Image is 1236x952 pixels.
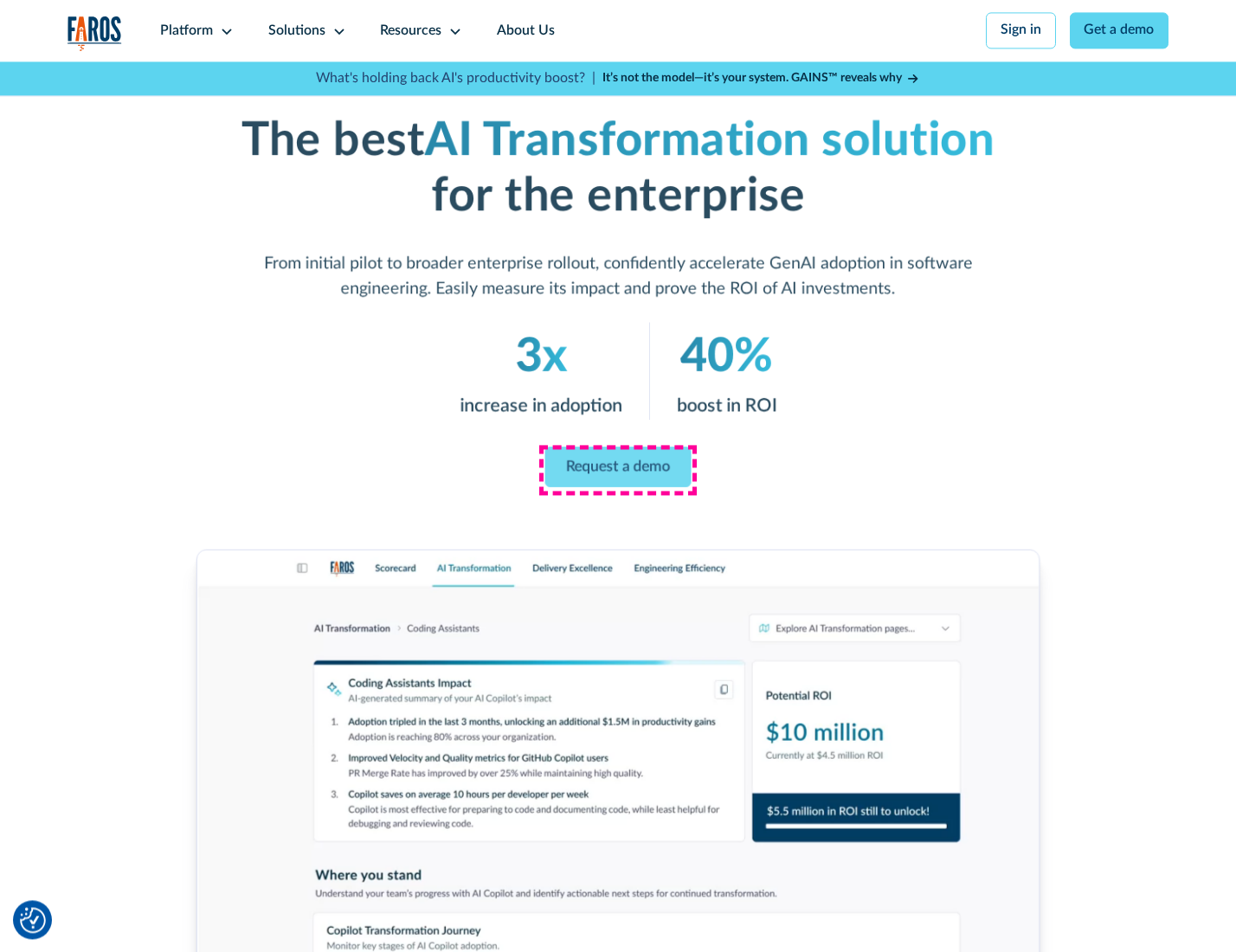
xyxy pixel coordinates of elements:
[20,907,46,933] img: Revisit consent button
[425,117,995,164] em: AI Transformation solution
[380,21,441,42] div: Resources
[602,72,902,84] strong: It’s not the model—it’s your system. GAINS™ reveals why
[515,333,567,380] em: 3x
[676,392,776,420] p: boost in ROI
[680,333,773,380] em: 40%
[431,173,804,220] strong: for the enterprise
[268,21,325,42] div: Solutions
[986,12,1056,48] a: Sign in
[460,392,621,420] p: increase in adoption
[545,447,692,487] a: Request a demo
[68,16,123,51] img: Logo of the analytics and reporting company Faros.
[216,252,1019,302] p: From initial pilot to broader enterprise rollout, confidently accelerate GenAI adoption in softwa...
[241,117,425,164] strong: The best
[316,68,595,89] p: What's holding back AI's productivity boost? |
[20,907,46,933] button: Cookie Settings
[68,16,123,51] a: home
[160,21,213,42] div: Platform
[602,69,921,87] a: It’s not the model—it’s your system. GAINS™ reveals why
[1070,12,1169,48] a: Get a demo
